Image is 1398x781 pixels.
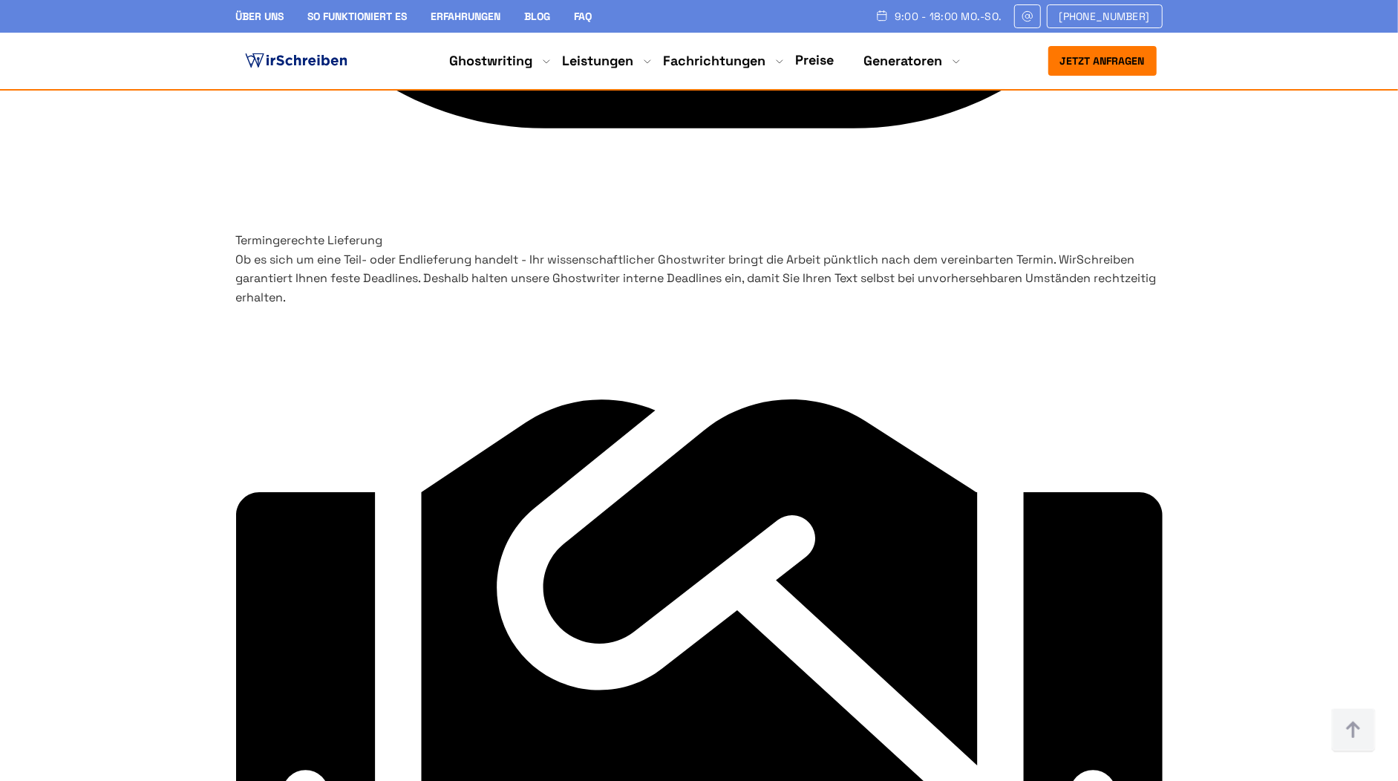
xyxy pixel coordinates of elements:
[236,231,1163,250] h3: Termingerechte Lieferung
[525,10,551,23] a: Blog
[575,10,592,23] a: FAQ
[1047,4,1163,28] a: [PHONE_NUMBER]
[450,52,533,70] a: Ghostwriting
[242,50,350,72] img: logo ghostwriter-österreich
[308,10,408,23] a: So funktioniert es
[796,51,834,68] a: Preise
[236,250,1163,307] p: Ob es sich um eine Teil- oder Endlieferung handelt - Ihr wissenschaftlicher Ghostwriter bringt di...
[664,52,766,70] a: Fachrichtungen
[1331,708,1376,753] img: button top
[864,52,943,70] a: Generatoren
[563,52,634,70] a: Leistungen
[875,10,889,22] img: Schedule
[1059,10,1150,22] span: [PHONE_NUMBER]
[1048,46,1157,76] button: Jetzt anfragen
[1021,10,1034,22] img: Email
[431,10,501,23] a: Erfahrungen
[236,10,284,23] a: Über uns
[895,10,1002,22] span: 9:00 - 18:00 Mo.-So.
